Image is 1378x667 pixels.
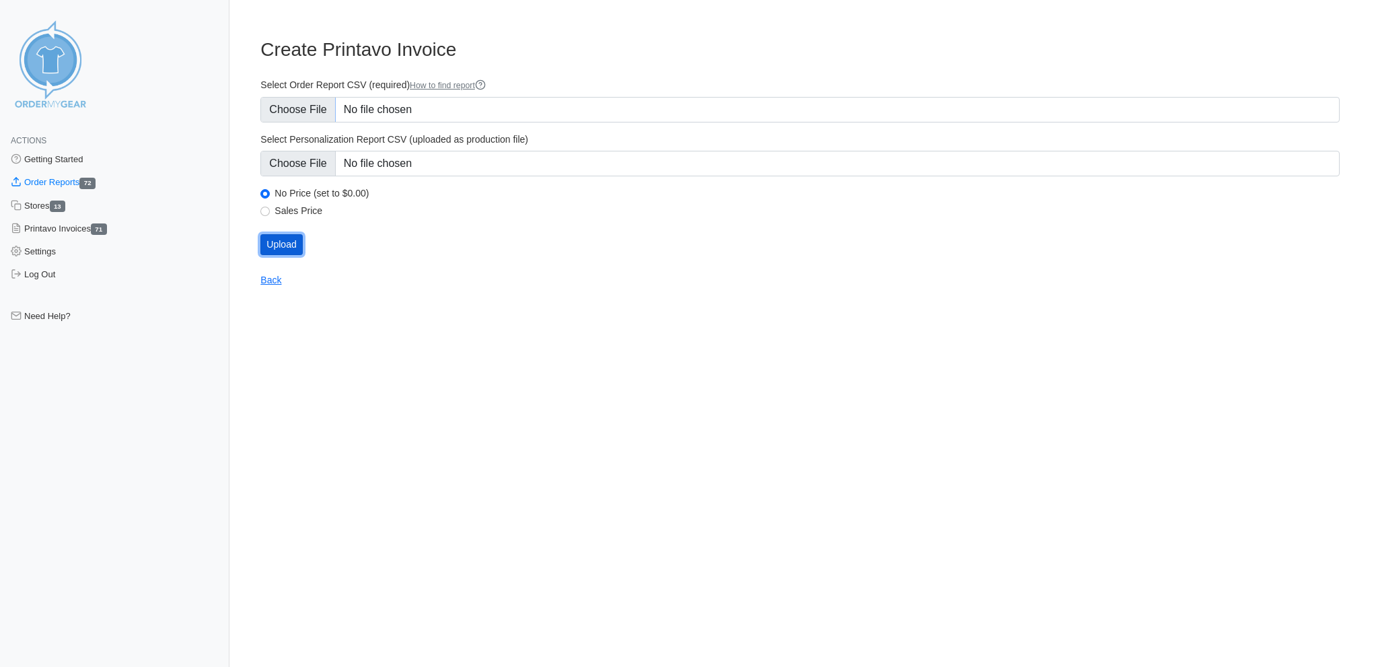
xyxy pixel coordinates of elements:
[79,178,96,189] span: 72
[50,201,66,212] span: 13
[260,38,1340,61] h3: Create Printavo Invoice
[260,133,1340,145] label: Select Personalization Report CSV (uploaded as production file)
[275,187,1340,199] label: No Price (set to $0.00)
[91,223,107,235] span: 71
[275,205,1340,217] label: Sales Price
[11,136,46,145] span: Actions
[260,79,1340,92] label: Select Order Report CSV (required)
[260,234,302,255] input: Upload
[410,81,486,90] a: How to find report
[260,275,281,285] a: Back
